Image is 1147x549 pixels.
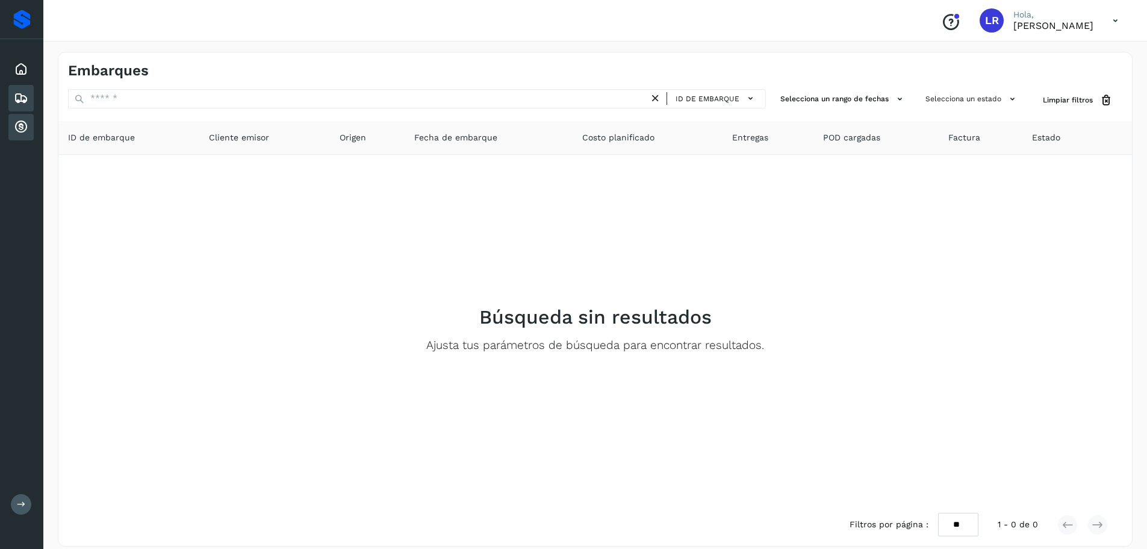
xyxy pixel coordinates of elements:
button: Selecciona un rango de fechas [776,89,911,109]
span: Fecha de embarque [414,131,497,144]
button: Selecciona un estado [921,89,1024,109]
h2: Búsqueda sin resultados [479,306,712,328]
span: ID de embarque [68,131,135,144]
span: POD cargadas [823,131,880,144]
p: LIZBETH REYES SANTILLAN [1013,20,1093,31]
span: Entregas [732,131,768,144]
span: Costo planificado [582,131,654,144]
span: Factura [948,131,980,144]
span: Limpiar filtros [1043,95,1093,105]
span: 1 - 0 de 0 [998,518,1038,531]
div: Inicio [8,56,34,83]
p: Hola, [1013,10,1093,20]
span: Origen [340,131,366,144]
p: Ajusta tus parámetros de búsqueda para encontrar resultados. [426,339,764,353]
h4: Embarques [68,62,149,80]
button: Limpiar filtros [1033,89,1122,111]
button: ID de embarque [672,90,760,107]
span: ID de embarque [676,93,739,104]
div: Cuentas por cobrar [8,114,34,140]
span: Estado [1032,131,1060,144]
span: Cliente emisor [209,131,269,144]
div: Embarques [8,85,34,111]
span: Filtros por página : [850,518,928,531]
